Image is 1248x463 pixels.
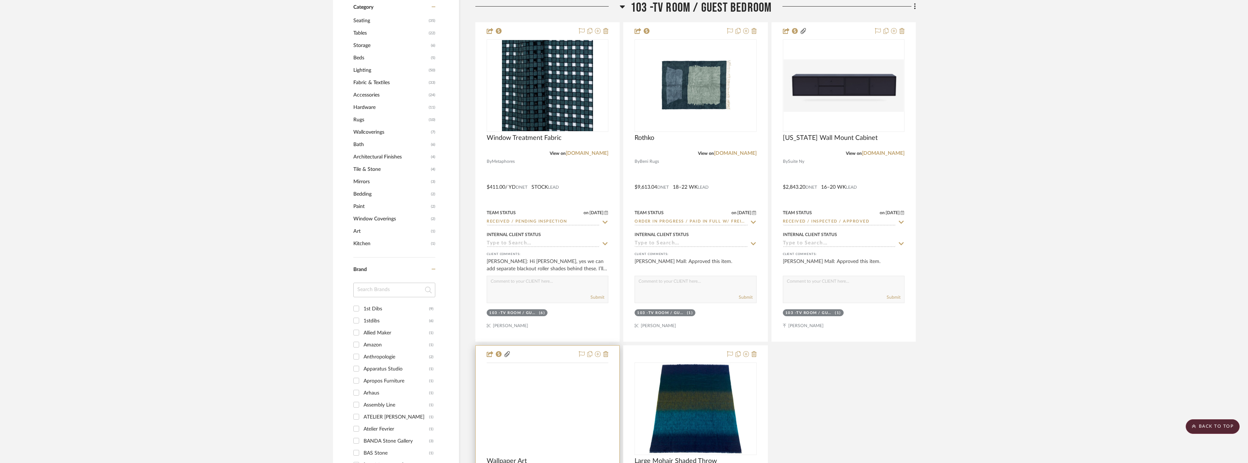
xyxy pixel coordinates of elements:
[431,213,435,225] span: (2)
[431,151,435,163] span: (4)
[431,40,435,51] span: (6)
[431,139,435,150] span: (6)
[431,52,435,64] span: (5)
[783,258,904,272] div: [PERSON_NAME] Mall: Approved this item.
[353,267,367,272] span: Brand
[783,231,837,238] div: Internal Client Status
[431,164,435,175] span: (4)
[353,283,435,297] input: Search Brands
[429,411,433,423] div: (1)
[364,411,429,423] div: ATELIER [PERSON_NAME]
[429,303,433,315] div: (9)
[429,15,435,27] span: (35)
[429,375,433,387] div: (1)
[429,399,433,411] div: (1)
[353,89,427,101] span: Accessories
[364,303,429,315] div: 1st Dibs
[364,363,429,375] div: Apparatus Studio
[492,158,515,165] span: Metaphores
[429,102,435,113] span: (11)
[1186,419,1240,434] scroll-to-top-button: BACK TO TOP
[731,211,737,215] span: on
[783,240,896,247] input: Type to Search…
[783,134,878,142] span: [US_STATE] Wall Mount Cabinet
[783,40,904,132] div: 0
[353,52,429,64] span: Beds
[785,310,833,316] div: 103 -TV ROOM / GUEST BEDROOM
[364,435,429,447] div: BANDA Stone Gallery
[783,209,812,216] div: Team Status
[846,151,862,156] span: View on
[431,201,435,212] span: (2)
[880,211,885,215] span: on
[539,310,545,316] div: (6)
[635,40,756,132] div: 0
[429,315,433,327] div: (6)
[487,158,492,165] span: By
[364,423,429,435] div: Atelier Fevrier
[364,375,429,387] div: Apropos Furniture
[714,151,757,156] a: [DOMAIN_NAME]
[353,151,429,163] span: Architectural Finishes
[431,176,435,188] span: (3)
[353,176,429,188] span: Mirrors
[502,40,593,131] img: Window Treatment Fabric
[887,294,900,301] button: Submit
[429,351,433,363] div: (2)
[353,76,427,89] span: Fabric & Textiles
[353,213,429,225] span: Window Coverings
[364,447,429,459] div: BAS Stone
[487,134,562,142] span: Window Treatment Fabric
[364,351,429,363] div: Anthropologie
[737,210,752,215] span: [DATE]
[635,363,756,455] div: 0
[429,89,435,101] span: (24)
[429,77,435,89] span: (33)
[635,158,640,165] span: By
[429,27,435,39] span: (22)
[353,114,427,126] span: Rugs
[429,435,433,447] div: (3)
[353,138,429,151] span: Bath
[429,64,435,76] span: (50)
[431,225,435,237] span: (1)
[353,200,429,213] span: Paint
[364,315,429,327] div: 1stdibs
[353,188,429,200] span: Bedding
[429,327,433,339] div: (1)
[429,363,433,375] div: (1)
[353,225,429,238] span: Art
[698,151,714,156] span: View on
[637,310,685,316] div: 103 -TV ROOM / GUEST BEDROOM
[650,40,741,131] img: Rothko
[783,219,896,225] input: Type to Search…
[364,327,429,339] div: Allied Maker
[635,219,747,225] input: Type to Search…
[431,238,435,250] span: (1)
[353,126,429,138] span: Wallcoverings
[788,158,804,165] span: Suite Ny
[431,126,435,138] span: (7)
[635,134,654,142] span: Rothko
[687,310,693,316] div: (1)
[487,240,600,247] input: Type to Search…
[429,447,433,459] div: (1)
[429,339,433,351] div: (1)
[487,258,608,272] div: [PERSON_NAME]: Hi [PERSON_NAME], yes we can add separate blackout roller shades behind these. I’l...
[635,240,747,247] input: Type to Search…
[429,114,435,126] span: (10)
[429,423,433,435] div: (1)
[566,151,608,156] a: [DOMAIN_NAME]
[489,310,537,316] div: 103 -TV ROOM / GUEST BEDROOM
[739,294,753,301] button: Submit
[835,310,841,316] div: (1)
[784,59,904,112] img: Montana Wall Mount Cabinet
[364,339,429,351] div: Amazon
[589,210,604,215] span: [DATE]
[635,258,756,272] div: [PERSON_NAME] Mall: Approved this item.
[487,219,600,225] input: Type to Search…
[584,211,589,215] span: on
[635,209,664,216] div: Team Status
[353,27,427,39] span: Tables
[353,15,427,27] span: Seating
